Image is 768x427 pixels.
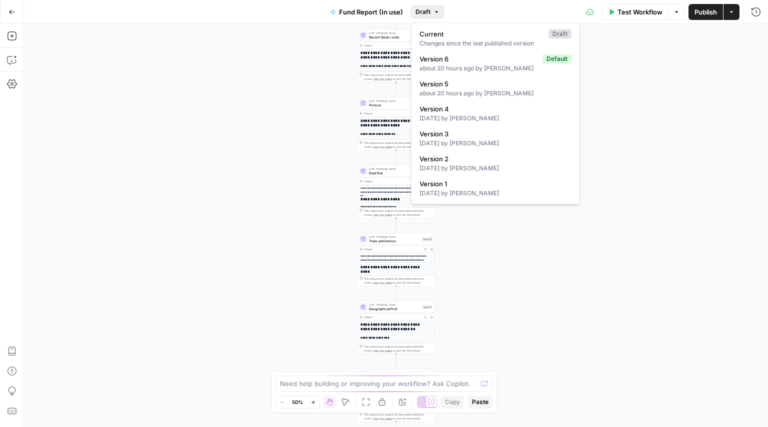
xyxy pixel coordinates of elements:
[373,77,392,80] span: Copy the output
[369,371,420,375] span: LLM · Perplexity Sonar
[364,413,432,421] div: This output is too large & has been abbreviated for review. to view the full content.
[369,235,420,239] span: LLM · Perplexity Sonar
[373,417,392,420] span: Copy the output
[395,14,397,29] g: Edge from step_12 to step_7
[419,79,567,89] span: Version 5
[411,5,444,18] button: Draft
[688,4,723,20] button: Publish
[369,303,420,307] span: LLM · Perplexity Sonar
[364,345,432,353] div: This output is too large & has been abbreviated for review. to view the full content.
[369,238,420,243] span: Team preference
[542,54,571,63] div: Default
[395,150,397,165] g: Edge from step_8 to step_9
[548,29,571,38] div: Draft
[422,237,432,241] div: Step 10
[369,102,421,107] span: Portcos
[419,154,567,164] span: Version 2
[339,7,403,17] span: Fund Report (In use)
[373,349,392,352] span: Copy the output
[373,145,392,148] span: Copy the output
[395,286,397,301] g: Edge from step_10 to step_11
[369,99,421,103] span: LLM · Perplexity Sonar
[364,247,421,251] div: Output
[395,218,397,233] g: Edge from step_9 to step_10
[419,164,571,173] div: [DATE] by [PERSON_NAME]
[602,4,668,20] button: Test Workflow
[419,29,544,39] span: Current
[324,4,409,20] button: Fund Report (In use)
[419,189,571,198] div: [DATE] by [PERSON_NAME]
[419,54,538,64] span: Version 6
[292,398,303,406] span: 50%
[411,22,580,204] div: Draft
[419,104,567,114] span: Version 4
[369,34,421,39] span: Recent Deals / exits
[364,43,421,47] div: Output
[364,111,421,115] div: Output
[373,281,392,284] span: Copy the output
[415,7,430,16] span: Draft
[419,179,567,189] span: Version 1
[468,396,492,409] button: Paste
[364,315,421,319] div: Output
[395,354,397,369] g: Edge from step_11 to step_14
[419,39,571,48] div: Changes since the last published version
[441,396,464,409] button: Copy
[395,82,397,97] g: Edge from step_7 to step_8
[369,167,421,171] span: LLM · Perplexity Sonar
[419,139,571,148] div: [DATE] by [PERSON_NAME]
[364,209,432,217] div: This output is too large & has been abbreviated for review. to view the full content.
[373,213,392,216] span: Copy the output
[369,31,421,35] span: LLM · Perplexity Sonar
[364,179,421,183] div: Output
[419,114,571,123] div: [DATE] by [PERSON_NAME]
[364,141,432,149] div: This output is too large & has been abbreviated for review. to view the full content.
[364,73,432,81] div: This output is too large & has been abbreviated for review. to view the full content.
[617,7,662,17] span: Test Workflow
[472,398,488,407] span: Paste
[419,64,571,73] div: about 20 hours ago by [PERSON_NAME]
[364,277,432,285] div: This output is too large & has been abbreviated for review. to view the full content.
[694,7,717,17] span: Publish
[369,306,420,311] span: Geographical Pref
[422,305,432,309] div: Step 11
[369,170,421,175] span: Deal Size
[445,398,460,407] span: Copy
[419,89,571,98] div: about 20 hours ago by [PERSON_NAME]
[419,129,567,139] span: Version 3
